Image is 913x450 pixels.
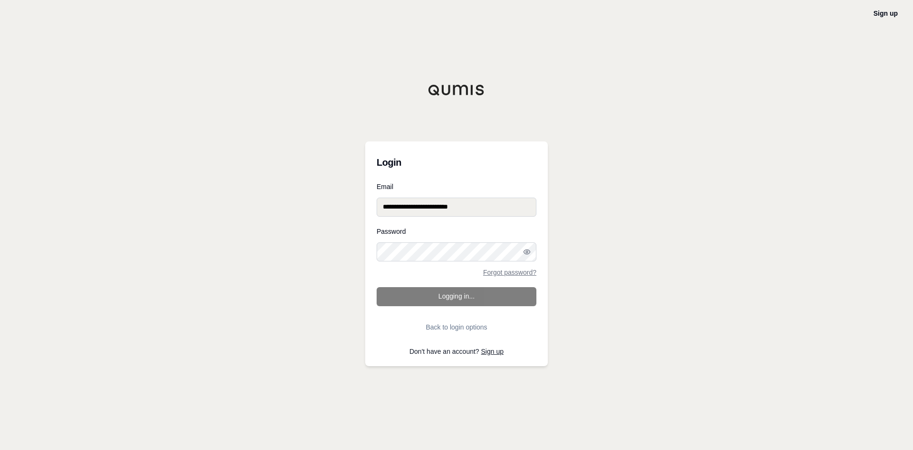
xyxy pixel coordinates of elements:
[377,348,536,355] p: Don't have an account?
[428,84,485,96] img: Qumis
[874,10,898,17] a: Sign up
[377,318,536,337] button: Back to login options
[377,228,536,235] label: Password
[483,269,536,276] a: Forgot password?
[377,183,536,190] label: Email
[377,153,536,172] h3: Login
[481,348,504,355] a: Sign up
